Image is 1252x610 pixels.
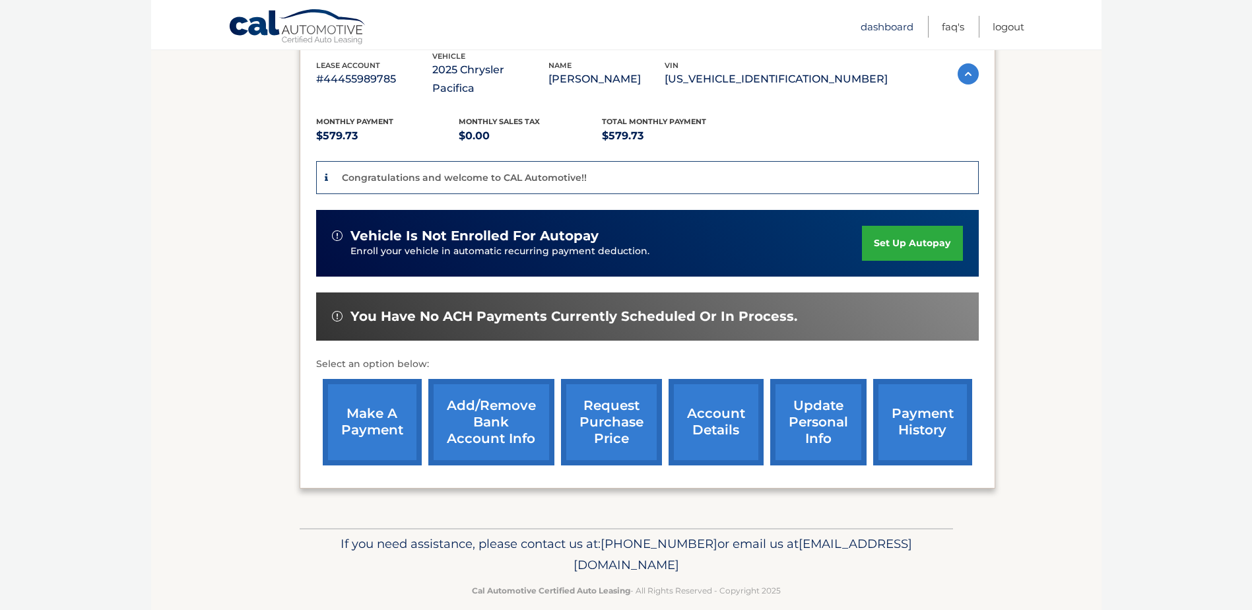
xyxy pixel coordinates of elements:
[316,117,393,126] span: Monthly Payment
[561,379,662,465] a: request purchase price
[350,244,863,259] p: Enroll your vehicle in automatic recurring payment deduction.
[350,228,599,244] span: vehicle is not enrolled for autopay
[316,127,459,145] p: $579.73
[861,16,913,38] a: Dashboard
[228,9,367,47] a: Cal Automotive
[323,379,422,465] a: make a payment
[308,533,944,576] p: If you need assistance, please contact us at: or email us at
[459,117,540,126] span: Monthly sales Tax
[308,584,944,597] p: - All Rights Reserved - Copyright 2025
[548,61,572,70] span: name
[332,311,343,322] img: alert-white.svg
[432,61,548,98] p: 2025 Chrysler Pacifica
[873,379,972,465] a: payment history
[432,51,465,61] span: vehicle
[316,61,380,70] span: lease account
[669,379,764,465] a: account details
[993,16,1024,38] a: Logout
[770,379,867,465] a: update personal info
[602,127,745,145] p: $579.73
[548,70,665,88] p: [PERSON_NAME]
[459,127,602,145] p: $0.00
[958,63,979,85] img: accordion-active.svg
[862,226,962,261] a: set up autopay
[601,536,717,551] span: [PHONE_NUMBER]
[472,586,630,595] strong: Cal Automotive Certified Auto Leasing
[332,230,343,241] img: alert-white.svg
[665,70,888,88] p: [US_VEHICLE_IDENTIFICATION_NUMBER]
[602,117,706,126] span: Total Monthly Payment
[942,16,964,38] a: FAQ's
[342,172,587,184] p: Congratulations and welcome to CAL Automotive!!
[665,61,678,70] span: vin
[428,379,554,465] a: Add/Remove bank account info
[350,308,797,325] span: You have no ACH payments currently scheduled or in process.
[316,356,979,372] p: Select an option below:
[316,70,432,88] p: #44455989785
